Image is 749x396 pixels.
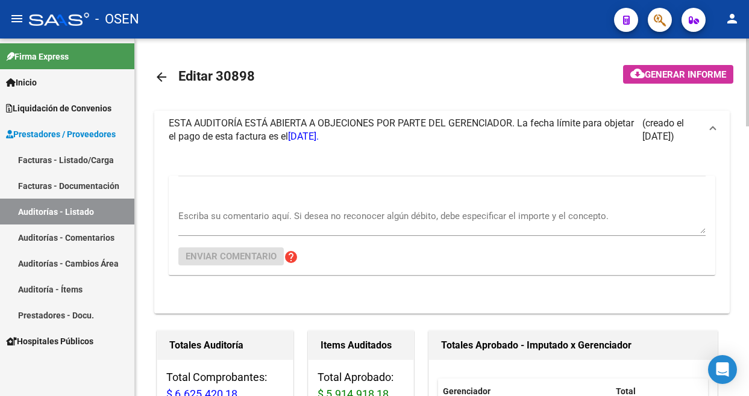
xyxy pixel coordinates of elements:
[288,131,319,142] span: [DATE].
[623,65,733,84] button: Generar informe
[6,50,69,63] span: Firma Express
[321,336,401,355] h1: Items Auditados
[169,336,281,355] h1: Totales Auditoría
[441,336,705,355] h1: Totales Aprobado - Imputado x Gerenciador
[154,70,169,84] mat-icon: arrow_back
[6,102,111,115] span: Liquidación de Convenios
[725,11,739,26] mat-icon: person
[6,128,116,141] span: Prestadores / Proveedores
[6,335,93,348] span: Hospitales Públicos
[630,66,645,81] mat-icon: cloud_download
[178,247,284,265] button: Enviar comentario
[616,386,636,396] span: Total
[645,69,726,80] span: Generar informe
[6,76,37,89] span: Inicio
[642,117,701,143] span: (creado el [DATE])
[708,355,737,384] div: Open Intercom Messenger
[284,250,298,264] mat-icon: help
[169,117,634,142] span: ESTA AUDITORÍA ESTÁ ABIERTA A OBJECIONES POR PARTE DEL GERENCIADOR. La fecha límite para objetar ...
[95,6,139,32] span: - OSEN
[186,251,277,262] span: Enviar comentario
[154,111,730,149] mat-expansion-panel-header: ESTA AUDITORÍA ESTÁ ABIERTA A OBJECIONES POR PARTE DEL GERENCIADOR. La fecha límite para objetar ...
[10,11,24,26] mat-icon: menu
[154,149,730,314] div: ESTA AUDITORÍA ESTÁ ABIERTA A OBJECIONES POR PARTE DEL GERENCIADOR. La fecha límite para objetar ...
[178,69,255,84] span: Editar 30898
[443,386,490,396] span: Gerenciador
